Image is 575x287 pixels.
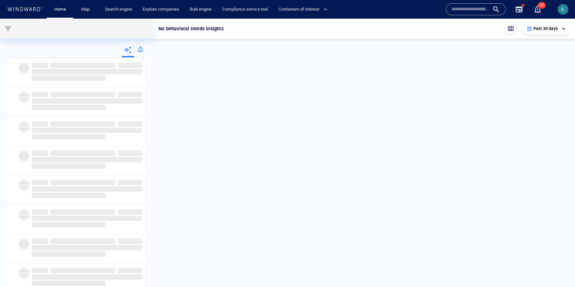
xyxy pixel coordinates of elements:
[51,268,115,273] span: ‌
[118,121,142,127] span: ‌
[19,209,29,220] span: ‌
[51,63,115,68] span: ‌
[118,209,142,215] span: ‌
[220,4,271,15] a: Compliance service tool
[51,239,115,244] span: ‌
[51,209,115,215] span: ‌
[118,92,142,97] span: ‌
[158,25,224,33] p: No behavioral trends insights
[32,92,48,97] span: ‌
[561,7,565,12] span: IL
[32,239,48,244] span: ‌
[530,1,546,17] button: 25
[49,4,71,15] button: Home
[32,268,48,273] span: ‌
[19,180,29,191] span: ‌
[19,239,29,249] span: ‌
[538,2,546,9] span: 25
[32,186,142,192] span: ‌
[32,128,142,133] span: ‌
[140,4,182,15] a: Explore companies
[19,151,29,161] span: ‌
[32,105,105,110] span: ‌
[32,151,48,156] span: ‌
[32,69,142,74] span: ‌
[153,19,575,287] canvas: Map
[32,251,105,257] span: ‌
[102,4,135,15] a: Search engine
[19,92,29,103] span: ‌
[32,75,105,81] span: ‌
[32,98,142,104] span: ‌
[279,6,327,13] span: Containers of interest
[32,157,142,162] span: ‌
[32,281,105,286] span: ‌
[187,4,214,15] a: Rule engine
[32,63,48,68] span: ‌
[32,163,105,169] span: ‌
[32,193,105,198] span: ‌
[32,245,142,250] span: ‌
[19,63,29,73] span: ‌
[534,5,542,13] div: Notification center
[32,134,105,139] span: ‌
[19,121,29,132] span: ‌
[32,180,48,185] span: ‌
[556,3,570,16] button: IL
[527,26,566,32] div: Past 30 days
[32,274,142,280] span: ‌
[533,26,558,32] p: Past 30 days
[51,180,115,185] span: ‌
[51,121,115,127] span: ‌
[118,268,142,273] span: ‌
[32,216,142,221] span: ‌
[79,4,95,15] a: Map
[276,4,333,15] button: Containers of interest
[32,209,48,215] span: ‌
[52,4,69,15] a: Home
[19,268,29,279] span: ‌
[118,151,142,156] span: ‌
[32,222,105,227] span: ‌
[51,92,115,97] span: ‌
[51,151,115,156] span: ‌
[32,121,48,127] span: ‌
[118,239,142,244] span: ‌
[118,180,142,185] span: ‌
[76,4,97,15] button: Map
[118,63,142,68] span: ‌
